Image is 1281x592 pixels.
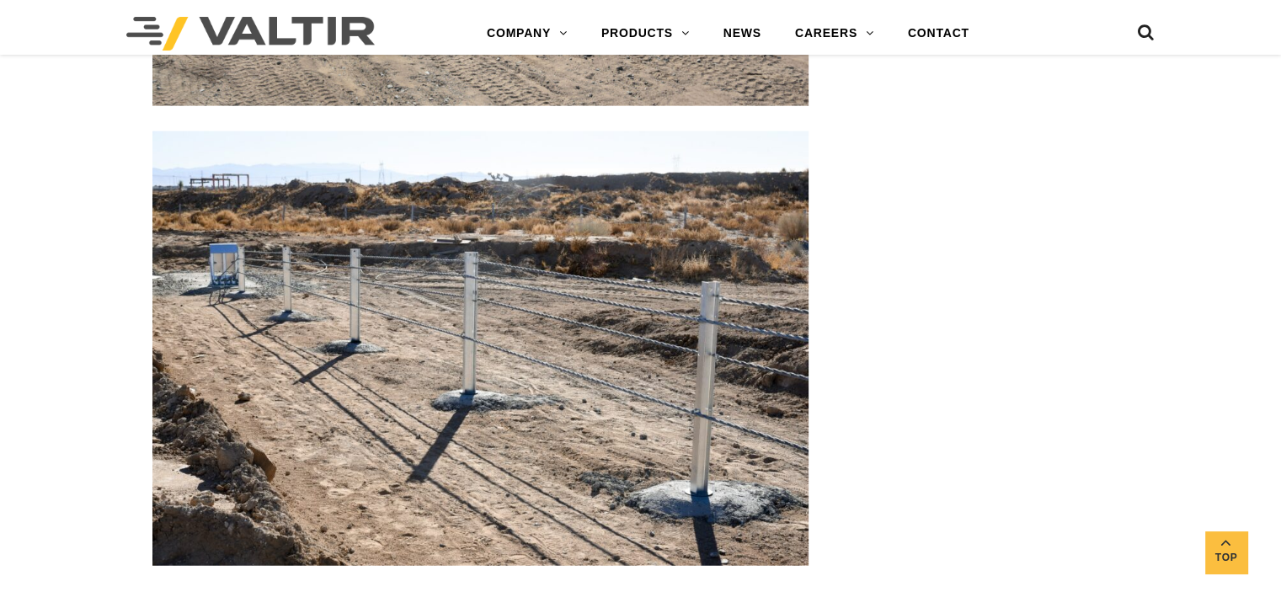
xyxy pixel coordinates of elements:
a: PRODUCTS [584,17,707,51]
a: CAREERS [778,17,891,51]
span: Top [1205,548,1247,568]
a: CONTACT [891,17,986,51]
a: NEWS [707,17,778,51]
a: COMPANY [470,17,584,51]
a: Top [1205,531,1247,573]
img: Valtir [126,17,375,51]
